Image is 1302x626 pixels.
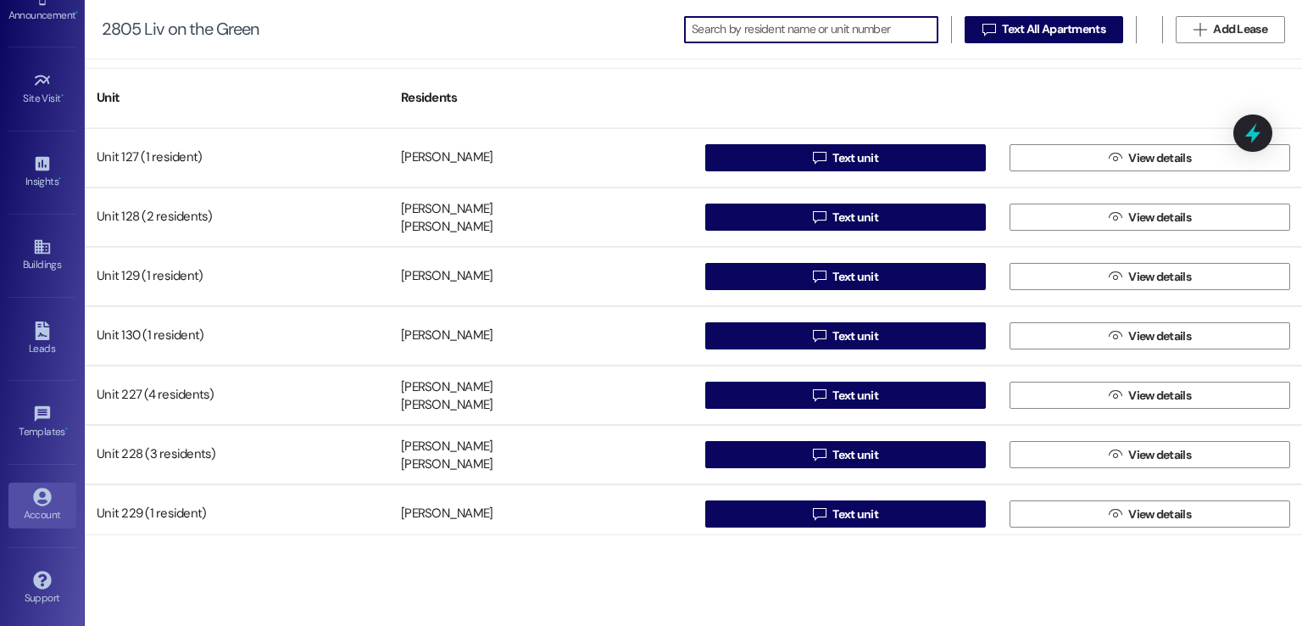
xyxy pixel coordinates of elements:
[965,16,1123,43] button: Text All Apartments
[85,319,389,353] div: Unit 130 (1 resident)
[8,66,76,112] a: Site Visit •
[982,23,995,36] i: 
[705,500,986,528] button: Text unit
[832,446,878,464] span: Text unit
[1109,388,1121,402] i: 
[1128,149,1191,167] span: View details
[1128,327,1191,345] span: View details
[85,497,389,531] div: Unit 229 (1 resident)
[61,90,64,102] span: •
[1010,500,1290,528] button: View details
[401,397,492,415] div: [PERSON_NAME]
[813,507,826,521] i: 
[1128,506,1191,523] span: View details
[75,7,78,19] span: •
[705,204,986,231] button: Text unit
[705,382,986,409] button: Text unit
[813,210,826,224] i: 
[401,219,492,237] div: [PERSON_NAME]
[85,200,389,234] div: Unit 128 (2 residents)
[401,200,492,218] div: [PERSON_NAME]
[813,329,826,343] i: 
[1213,20,1267,38] span: Add Lease
[1010,441,1290,468] button: View details
[1010,204,1290,231] button: View details
[1010,263,1290,290] button: View details
[1128,268,1191,286] span: View details
[1193,23,1206,36] i: 
[8,316,76,362] a: Leads
[692,18,938,42] input: Search by resident name or unit number
[832,327,878,345] span: Text unit
[65,423,68,435] span: •
[8,483,76,528] a: Account
[1010,382,1290,409] button: View details
[401,438,492,456] div: [PERSON_NAME]
[8,149,76,195] a: Insights •
[8,400,76,445] a: Templates •
[813,151,826,165] i: 
[401,268,492,286] div: [PERSON_NAME]
[813,388,826,402] i: 
[1109,507,1121,521] i: 
[705,441,986,468] button: Text unit
[85,438,389,472] div: Unit 228 (3 residents)
[1109,448,1121,461] i: 
[389,77,693,119] div: Residents
[832,506,878,523] span: Text unit
[8,232,76,278] a: Buildings
[1109,270,1121,283] i: 
[401,378,492,396] div: [PERSON_NAME]
[1010,144,1290,171] button: View details
[813,448,826,461] i: 
[705,322,986,349] button: Text unit
[832,209,878,226] span: Text unit
[1010,322,1290,349] button: View details
[1128,387,1191,405] span: View details
[832,149,878,167] span: Text unit
[58,173,61,185] span: •
[1128,446,1191,464] span: View details
[832,268,878,286] span: Text unit
[85,260,389,293] div: Unit 129 (1 resident)
[1002,20,1105,38] span: Text All Apartments
[705,144,986,171] button: Text unit
[102,20,259,38] div: 2805 Liv on the Green
[1109,210,1121,224] i: 
[705,263,986,290] button: Text unit
[1176,16,1285,43] button: Add Lease
[401,506,492,523] div: [PERSON_NAME]
[85,141,389,175] div: Unit 127 (1 resident)
[1128,209,1191,226] span: View details
[85,378,389,412] div: Unit 227 (4 residents)
[813,270,826,283] i: 
[401,327,492,345] div: [PERSON_NAME]
[85,77,389,119] div: Unit
[401,149,492,167] div: [PERSON_NAME]
[1109,329,1121,343] i: 
[832,387,878,405] span: Text unit
[8,566,76,612] a: Support
[401,456,492,474] div: [PERSON_NAME]
[1109,151,1121,165] i: 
